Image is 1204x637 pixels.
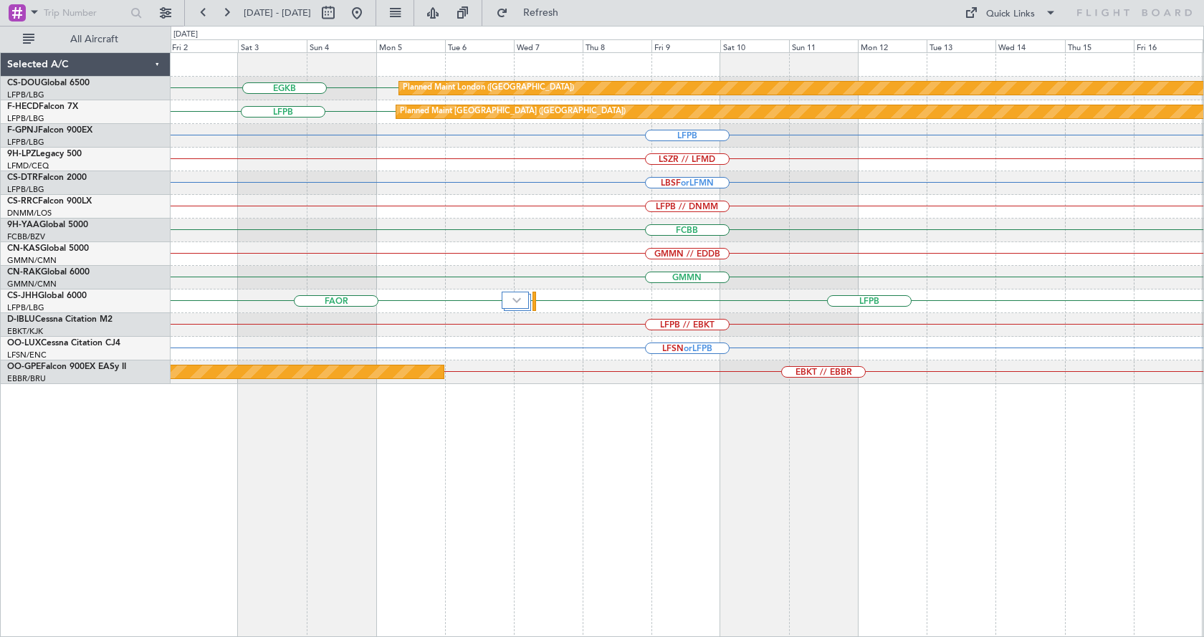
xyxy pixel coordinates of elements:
a: CS-RRCFalcon 900LX [7,197,92,206]
a: LFPB/LBG [7,184,44,195]
span: 9H-YAA [7,221,39,229]
span: All Aircraft [37,34,151,44]
div: Mon 12 [858,39,927,52]
img: arrow-gray.svg [512,297,521,303]
div: Fri 9 [651,39,720,52]
div: Planned Maint [GEOGRAPHIC_DATA] ([GEOGRAPHIC_DATA]) [400,101,626,123]
a: LFSN/ENC [7,350,47,360]
div: Tue 13 [927,39,995,52]
div: Sun 11 [789,39,858,52]
span: 9H-LPZ [7,150,36,158]
button: All Aircraft [16,28,156,51]
a: CS-DOUGlobal 6500 [7,79,90,87]
span: CN-KAS [7,244,40,253]
span: CS-DTR [7,173,38,182]
button: Quick Links [957,1,1064,24]
div: Wed 7 [514,39,583,52]
div: Fri 2 [169,39,238,52]
div: Quick Links [986,7,1035,21]
div: Sun 4 [307,39,376,52]
a: GMMN/CMN [7,255,57,266]
a: LFPB/LBG [7,137,44,148]
a: CN-RAKGlobal 6000 [7,268,90,277]
span: CS-RRC [7,197,38,206]
a: FCBB/BZV [7,231,45,242]
span: OO-LUX [7,339,41,348]
a: F-HECDFalcon 7X [7,102,78,111]
input: Trip Number [44,2,126,24]
span: F-GPNJ [7,126,38,135]
a: LFPB/LBG [7,90,44,100]
span: CS-DOU [7,79,41,87]
span: CS-JHH [7,292,38,300]
a: CS-DTRFalcon 2000 [7,173,87,182]
span: F-HECD [7,102,39,111]
div: Thu 15 [1065,39,1134,52]
div: Tue 6 [445,39,514,52]
div: Fri 16 [1134,39,1203,52]
div: Thu 8 [583,39,651,52]
span: Refresh [511,8,571,18]
div: Wed 14 [995,39,1064,52]
a: EBBR/BRU [7,373,46,384]
span: CN-RAK [7,268,41,277]
span: OO-GPE [7,363,41,371]
a: EBKT/KJK [7,326,43,337]
a: OO-LUXCessna Citation CJ4 [7,339,120,348]
a: DNMM/LOS [7,208,52,219]
a: 9H-YAAGlobal 5000 [7,221,88,229]
button: Refresh [489,1,575,24]
a: F-GPNJFalcon 900EX [7,126,92,135]
a: LFPB/LBG [7,302,44,313]
span: [DATE] - [DATE] [244,6,311,19]
a: OO-GPEFalcon 900EX EASy II [7,363,126,371]
a: D-IBLUCessna Citation M2 [7,315,113,324]
div: Mon 5 [376,39,445,52]
div: [DATE] [173,29,198,41]
span: D-IBLU [7,315,35,324]
a: GMMN/CMN [7,279,57,289]
div: Sat 3 [238,39,307,52]
div: Sat 10 [720,39,789,52]
a: CN-KASGlobal 5000 [7,244,89,253]
a: LFPB/LBG [7,113,44,124]
a: LFMD/CEQ [7,161,49,171]
a: 9H-LPZLegacy 500 [7,150,82,158]
a: CS-JHHGlobal 6000 [7,292,87,300]
div: Planned Maint London ([GEOGRAPHIC_DATA]) [403,77,574,99]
